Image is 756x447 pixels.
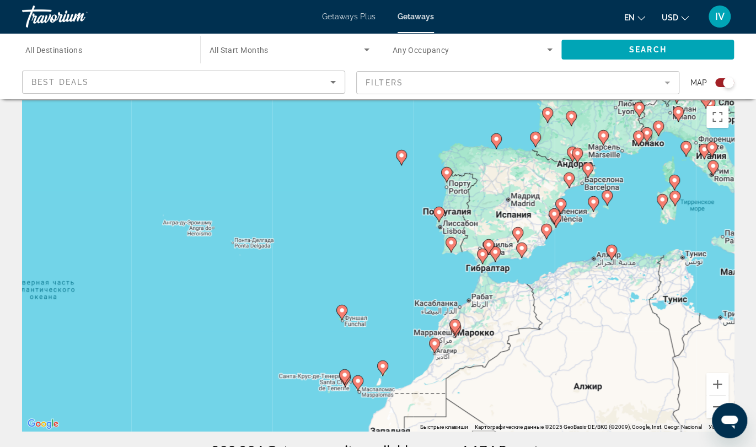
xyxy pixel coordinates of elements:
span: en [624,13,635,22]
a: Открыть эту область в Google Картах (в новом окне) [25,417,61,431]
span: Any Occupancy [393,46,449,55]
button: Включить полноэкранный режим [706,106,728,128]
a: Travorium [22,2,132,31]
span: Map [690,75,707,90]
button: Change currency [662,9,689,25]
button: Search [561,40,734,60]
button: Change language [624,9,645,25]
span: All Start Months [210,46,269,55]
span: Search [629,45,667,54]
img: Google [25,417,61,431]
a: Getaways [398,12,434,21]
button: Уменьшить [706,396,728,418]
button: Filter [356,71,679,95]
span: Best Deals [31,78,89,87]
span: IV [715,11,725,22]
a: Getaways Plus [322,12,376,21]
button: User Menu [705,5,734,28]
span: All Destinations [25,46,82,55]
iframe: Кнопка запуска окна обмена сообщениями [712,403,747,438]
span: Картографические данные ©2025 GeoBasis-DE/BKG (©2009), Google, Inst. Geogr. Nacional [475,424,702,430]
button: Быстрые клавиши [420,423,468,431]
a: Условия (ссылка откроется в новой вкладке) [709,424,731,430]
mat-select: Sort by [31,76,336,89]
span: USD [662,13,678,22]
button: Увеличить [706,373,728,395]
